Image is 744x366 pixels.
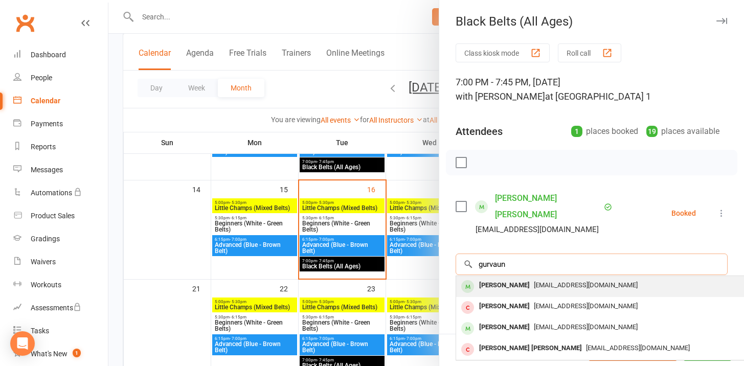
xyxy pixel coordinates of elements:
[495,190,601,223] a: [PERSON_NAME] [PERSON_NAME]
[31,97,60,105] div: Calendar
[13,319,108,342] a: Tasks
[13,112,108,135] a: Payments
[456,124,503,139] div: Attendees
[534,281,638,289] span: [EMAIL_ADDRESS][DOMAIN_NAME]
[13,158,108,181] a: Messages
[13,135,108,158] a: Reports
[31,281,61,289] div: Workouts
[476,223,599,236] div: [EMAIL_ADDRESS][DOMAIN_NAME]
[31,235,60,243] div: Gradings
[456,43,550,62] button: Class kiosk mode
[13,43,108,66] a: Dashboard
[13,181,108,204] a: Automations
[461,343,474,356] div: member
[31,258,56,266] div: Waivers
[31,212,75,220] div: Product Sales
[571,124,638,139] div: places booked
[13,227,108,250] a: Gradings
[31,166,63,174] div: Messages
[534,302,638,310] span: [EMAIL_ADDRESS][DOMAIN_NAME]
[461,301,474,314] div: member
[461,280,474,293] div: member
[646,124,719,139] div: places available
[571,126,582,137] div: 1
[456,254,728,275] input: Search to add attendees
[456,91,545,102] span: with [PERSON_NAME]
[13,296,108,319] a: Assessments
[475,320,534,335] div: [PERSON_NAME]
[31,189,72,197] div: Automations
[586,344,690,352] span: [EMAIL_ADDRESS][DOMAIN_NAME]
[31,304,81,312] div: Assessments
[13,204,108,227] a: Product Sales
[475,299,534,314] div: [PERSON_NAME]
[475,341,586,356] div: [PERSON_NAME] [PERSON_NAME]
[545,91,651,102] span: at [GEOGRAPHIC_DATA] 1
[13,66,108,89] a: People
[31,120,63,128] div: Payments
[31,143,56,151] div: Reports
[31,327,49,335] div: Tasks
[13,89,108,112] a: Calendar
[73,349,81,357] span: 1
[646,126,658,137] div: 19
[13,250,108,273] a: Waivers
[10,331,35,356] div: Open Intercom Messenger
[12,10,38,36] a: Clubworx
[13,342,108,365] a: What's New1
[13,273,108,296] a: Workouts
[534,323,638,331] span: [EMAIL_ADDRESS][DOMAIN_NAME]
[671,210,696,217] div: Booked
[456,75,728,104] div: 7:00 PM - 7:45 PM, [DATE]
[439,14,744,29] div: Black Belts (All Ages)
[461,322,474,335] div: member
[558,43,621,62] button: Roll call
[31,350,67,358] div: What's New
[31,51,66,59] div: Dashboard
[475,278,534,293] div: [PERSON_NAME]
[31,74,52,82] div: People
